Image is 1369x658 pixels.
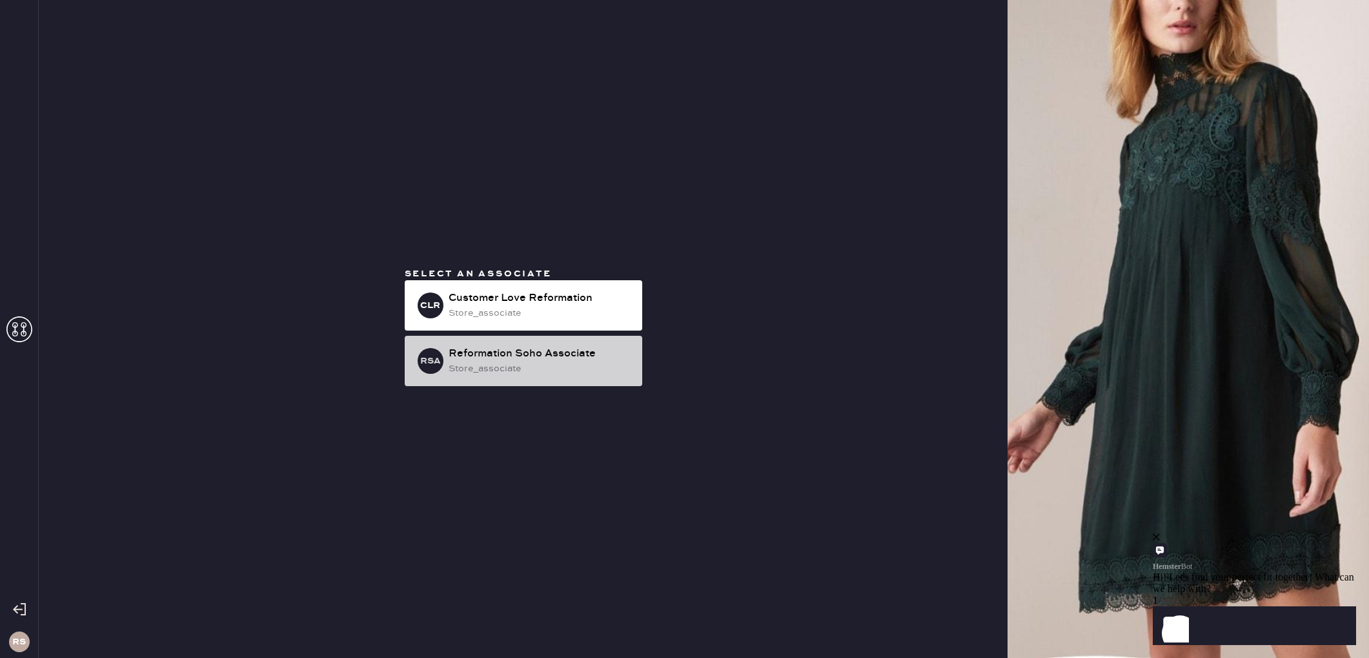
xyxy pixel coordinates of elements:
div: store_associate [449,306,632,320]
div: store_associate [449,362,632,376]
h3: RSA [420,356,441,365]
iframe: Front Chat [1153,484,1366,655]
div: Reformation Soho Associate [449,346,632,362]
span: Select an associate [405,268,552,280]
h3: RS [12,637,26,646]
div: Customer Love Reformation [449,291,632,306]
h3: CLR [420,301,440,310]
